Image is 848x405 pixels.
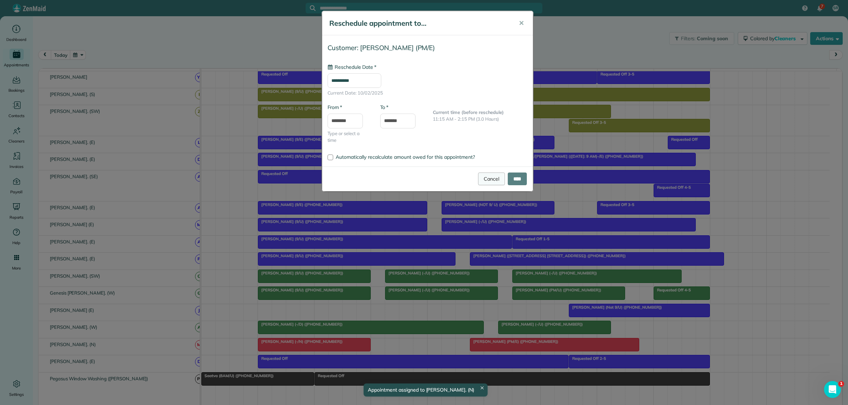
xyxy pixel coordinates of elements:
h5: Reschedule appointment to... [329,18,509,28]
div: Appointment assigned to [PERSON_NAME]. (N) [364,383,487,397]
p: 11:15 AM - 2:15 PM (3.0 Hours) [433,116,528,123]
b: Current time (before reschedule) [433,109,504,115]
label: To [380,104,388,111]
span: 1 [838,381,844,387]
label: From [328,104,342,111]
label: Reschedule Date [328,64,376,71]
a: Cancel [478,173,505,185]
span: Type or select a time [328,130,370,144]
iframe: Intercom live chat [824,381,841,398]
span: Current Date: 10/02/2025 [328,90,528,97]
span: ✕ [519,19,524,27]
span: Automatically recalculate amount owed for this appointment? [336,154,475,160]
h4: Customer: [PERSON_NAME] (PM/E) [328,44,528,52]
